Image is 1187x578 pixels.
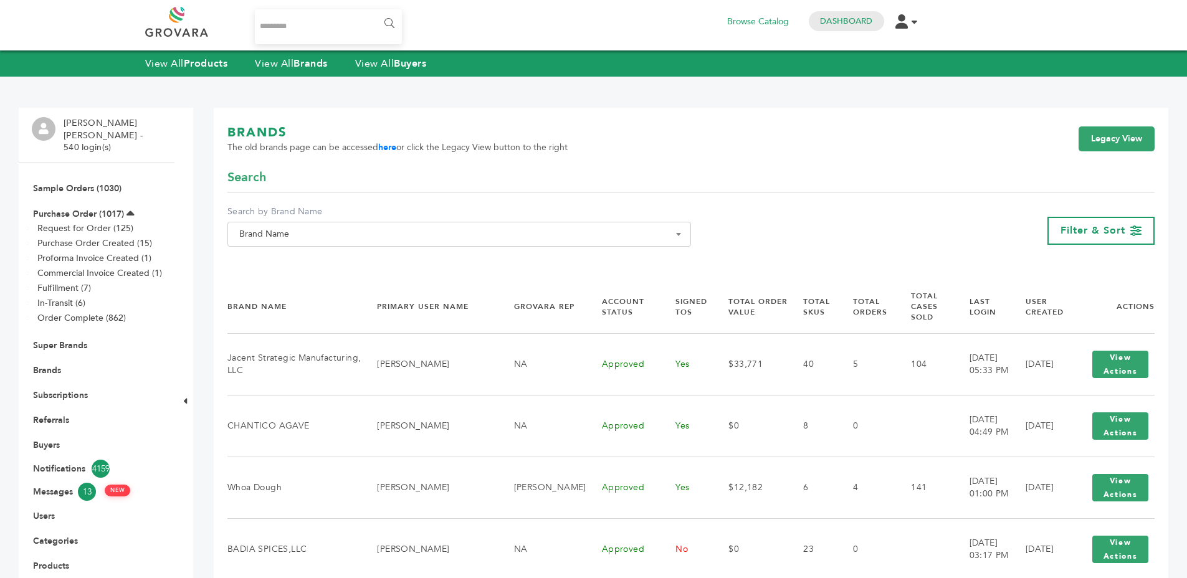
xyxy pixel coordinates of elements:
td: 8 [788,395,837,457]
span: Filter & Sort [1061,224,1125,237]
a: Messages13 NEW [33,483,160,501]
td: [PERSON_NAME] [361,333,498,395]
td: CHANTICO AGAVE [227,395,361,457]
th: Total Orders [837,280,896,333]
button: View Actions [1092,412,1148,440]
a: Subscriptions [33,389,88,401]
a: View AllProducts [145,57,228,70]
strong: Brands [293,57,327,70]
td: NA [498,333,586,395]
a: Purchase Order (1017) [33,208,124,220]
th: Actions [1070,280,1155,333]
a: Brands [33,364,61,376]
td: $12,182 [713,457,788,518]
td: 5 [837,333,896,395]
a: Dashboard [820,16,872,27]
strong: Buyers [394,57,426,70]
td: Approved [586,333,660,395]
strong: Products [184,57,227,70]
span: Brand Name [227,222,691,247]
a: In-Transit (6) [37,297,85,309]
td: NA [498,395,586,457]
a: Request for Order (125) [37,222,133,234]
button: View Actions [1092,536,1148,563]
span: 4159 [92,460,110,478]
th: Total Order Value [713,280,788,333]
button: View Actions [1092,474,1148,501]
td: Approved [586,457,660,518]
span: The old brands page can be accessed or click the Legacy View button to the right [227,141,568,154]
td: Yes [660,395,713,457]
th: Last Login [954,280,1010,333]
td: 141 [895,457,953,518]
a: Purchase Order Created (15) [37,237,152,249]
a: Order Complete (862) [37,312,126,324]
td: [PERSON_NAME] [498,457,586,518]
a: Products [33,560,69,572]
td: [DATE] 01:00 PM [954,457,1010,518]
li: [PERSON_NAME] [PERSON_NAME] - 540 login(s) [64,117,171,154]
td: [PERSON_NAME] [361,395,498,457]
td: Whoa Dough [227,457,361,518]
td: Approved [586,395,660,457]
td: Jacent Strategic Manufacturing, LLC [227,333,361,395]
a: here [378,141,396,153]
td: 4 [837,457,896,518]
a: View AllBrands [255,57,328,70]
span: NEW [105,485,130,496]
th: Signed TOS [660,280,713,333]
a: Fulfillment (7) [37,282,91,294]
th: Brand Name [227,280,361,333]
td: 40 [788,333,837,395]
th: Account Status [586,280,660,333]
td: [PERSON_NAME] [361,457,498,518]
th: Total SKUs [788,280,837,333]
a: Categories [33,535,78,547]
td: [DATE] [1010,457,1070,518]
input: Search... [255,9,403,44]
span: Search [227,169,266,186]
a: Proforma Invoice Created (1) [37,252,151,264]
a: Browse Catalog [727,15,789,29]
td: 6 [788,457,837,518]
td: [DATE] [1010,395,1070,457]
td: Yes [660,333,713,395]
span: Brand Name [234,225,684,243]
td: [DATE] 05:33 PM [954,333,1010,395]
td: $33,771 [713,333,788,395]
a: View AllBuyers [355,57,427,70]
th: Primary User Name [361,280,498,333]
td: [DATE] 04:49 PM [954,395,1010,457]
a: Buyers [33,439,60,451]
a: Commercial Invoice Created (1) [37,267,162,279]
img: profile.png [32,117,55,141]
label: Search by Brand Name [227,206,691,218]
a: Notifications4159 [33,460,160,478]
th: User Created [1010,280,1070,333]
button: View Actions [1092,351,1148,378]
td: $0 [713,395,788,457]
th: Grovara Rep [498,280,586,333]
td: 0 [837,395,896,457]
h1: BRANDS [227,124,568,141]
th: Total Cases Sold [895,280,953,333]
td: Yes [660,457,713,518]
a: Referrals [33,414,69,426]
a: Users [33,510,55,522]
span: 13 [78,483,96,501]
a: Sample Orders (1030) [33,182,122,194]
td: [DATE] [1010,333,1070,395]
td: 104 [895,333,953,395]
a: Super Brands [33,339,87,351]
a: Legacy View [1079,126,1155,151]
